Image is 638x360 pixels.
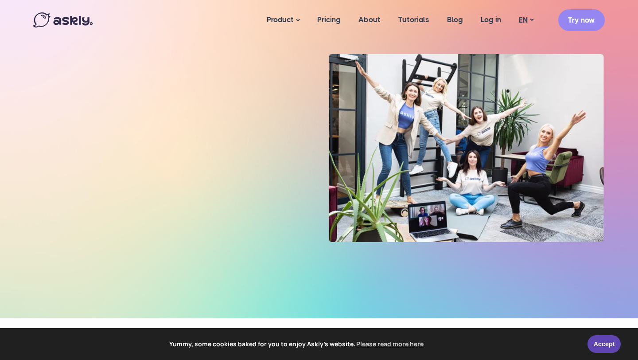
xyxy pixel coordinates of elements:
[350,3,389,37] a: About
[13,337,581,351] span: Yummy, some cookies baked for you to enjoy Askly's website.
[389,3,438,37] a: Tutorials
[355,337,425,351] a: learn more about cookies
[33,12,93,27] img: Askly
[510,14,542,27] a: EN
[472,3,510,37] a: Log in
[587,335,621,353] a: Accept
[33,141,261,175] p: Customer experience is everything. We understand the frustration of interacting with chatbots and...
[438,3,472,37] a: Blog
[33,179,261,202] p: That’s why we have created Askly chat to elevate the level of online customer support.
[258,3,308,38] a: Product
[558,9,605,31] a: Try now
[33,79,261,130] h1: We make your work easier
[308,3,350,37] a: Pricing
